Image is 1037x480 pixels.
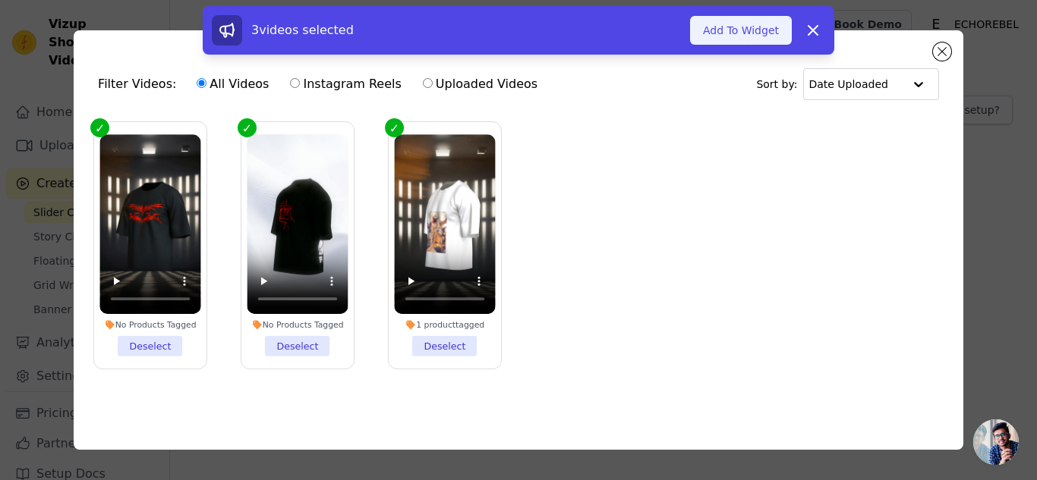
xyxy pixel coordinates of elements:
div: No Products Tagged [247,319,348,330]
label: Uploaded Videos [422,74,538,94]
div: Sort by: [756,68,939,100]
div: No Products Tagged [99,319,200,330]
span: 3 videos selected [251,23,354,37]
label: Instagram Reels [289,74,402,94]
button: Add To Widget [690,16,792,45]
label: All Videos [196,74,269,94]
div: 1 product tagged [394,319,495,330]
div: Filter Videos: [98,67,546,102]
a: Open chat [973,419,1019,465]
